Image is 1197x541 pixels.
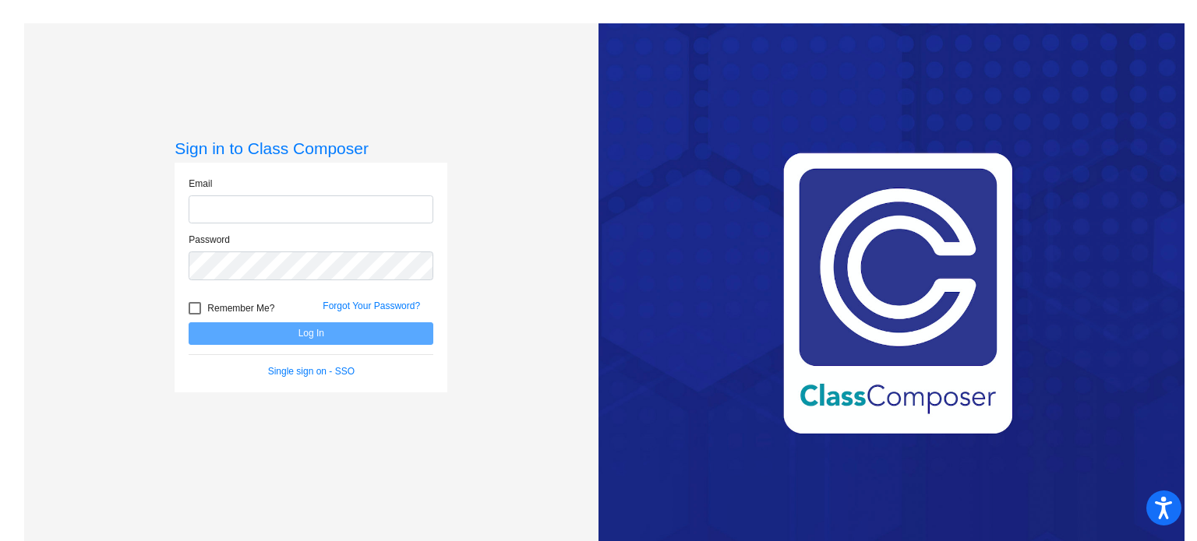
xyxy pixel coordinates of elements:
[189,322,433,345] button: Log In
[175,139,447,158] h3: Sign in to Class Composer
[323,300,420,311] a: Forgot Your Password?
[189,177,212,191] label: Email
[189,233,230,247] label: Password
[268,366,355,377] a: Single sign on - SSO
[207,299,274,318] span: Remember Me?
